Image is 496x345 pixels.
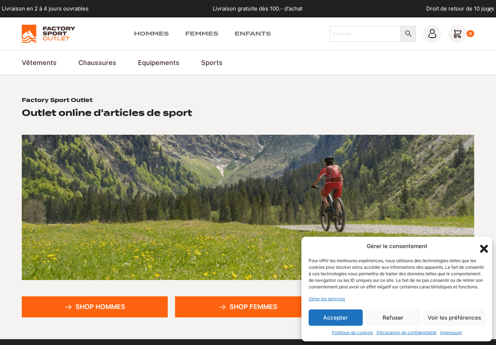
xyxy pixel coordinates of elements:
h2: Outlet online d'articles de sport [22,107,192,118]
a: Déclaration de confidentialité [377,329,436,336]
a: Impressum [440,329,462,336]
p: Droit de retour de 10 jours [426,5,494,13]
a: Hommes [134,29,169,38]
a: Enfants [235,29,271,38]
p: Livraison gratuite dès 100.- d'achat [213,5,302,13]
a: Politique de cookies [332,329,373,336]
a: Gérer les services [309,296,345,302]
button: dismiss [483,4,496,16]
a: Femmes [185,29,218,38]
h1: Factory Sport Outlet [22,97,93,104]
img: Factory Sport Outlet [22,25,75,43]
div: 0 [467,30,474,37]
div: Gérer le consentement [367,242,427,251]
button: Accepter [309,309,363,326]
p: Livraison en 2 à 4 jours ouvrables [2,5,89,13]
div: Fermer la boîte de dialogue [478,243,485,250]
a: Sports [201,58,223,68]
a: Shop femmes [175,296,321,317]
a: Vêtements [22,58,57,68]
button: Voir les préférences [424,309,485,326]
button: Refuser [366,309,420,326]
a: Shop hommes [22,296,168,317]
a: Equipements [138,58,179,68]
input: Chercher [330,26,401,42]
div: Pour offrir les meilleures expériences, nous utilisons des technologies telles que les cookies po... [309,257,484,290]
a: Chaussures [78,58,116,68]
